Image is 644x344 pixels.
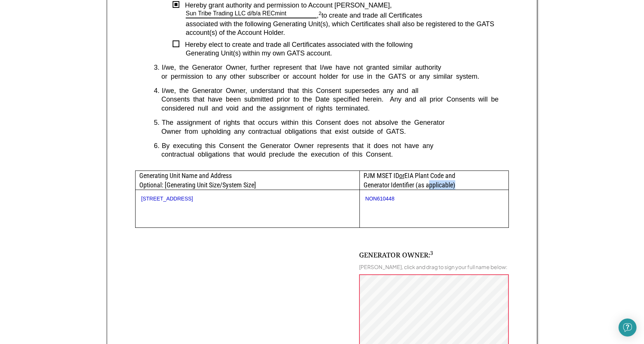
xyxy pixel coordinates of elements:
div: Generating Unit Name and Address Optional: [Generating Unit Size/System Size] [136,171,359,190]
div: By executing this Consent the Generator Owner represents that it does not have any [162,142,509,150]
div: Hereby grant authority and permission to Account [PERSON_NAME], [179,1,509,10]
div: The assignment of rights that occurs within this Consent does not absolve the Generator [162,118,509,127]
div: I/we, the Generator Owner, understand that this Consent supersedes any and all [162,87,509,95]
sup: 3 [430,250,433,256]
div: contractual obligations that would preclude the execution of this Consent. [154,150,509,159]
div: 4. [154,87,160,95]
div: Sun Tribe Trading LLC d/b/a RECmint [186,10,286,18]
div: Open Intercom Messenger [619,319,637,337]
div: 5. [154,118,160,127]
div: PJM MSET ID EIA Plant Code and Generator Identifier (as applicable) [360,171,508,190]
div: GENERATOR OWNER: [359,250,433,260]
div: Owner from upholding any contractual obligations that exist outside of GATS. [154,127,509,136]
sup: 2 [319,10,322,16]
u: or [399,172,404,179]
div: Generating Unit(s) within my own GATS account. [186,49,509,58]
div: 3. [154,63,160,72]
div: Hereby elect to create and trade all Certificates associated with the following [179,40,509,49]
div: associated with the following Generating Unit(s), which Certificates shall also be registered to ... [186,20,509,37]
div: 6. [154,142,160,150]
div: [PERSON_NAME], click and drag to sign your full name below: [359,263,507,270]
div: or permission to any other subscriber or account holder for use in the GATS or any similar system. [154,72,509,81]
div: NON610448 [365,196,503,202]
div: Consents that have been submitted prior to the Date specified herein. Any and all prior Consents ... [154,95,509,113]
div: , [317,12,322,20]
div: to create and trade all Certificates [322,12,509,20]
div: I/we, the Generator Owner, further represent that I/we have not granted similar authority [162,63,509,72]
div: [STREET_ADDRESS] [141,196,354,202]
